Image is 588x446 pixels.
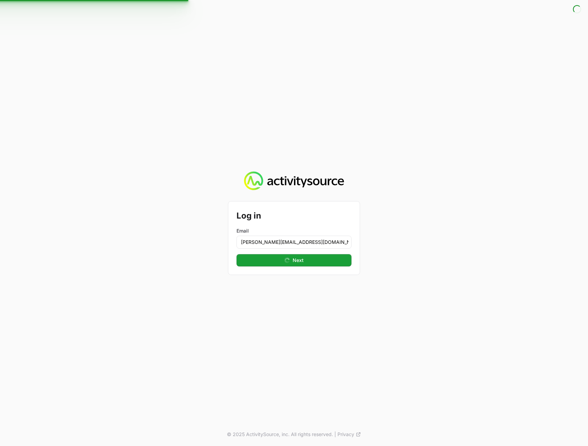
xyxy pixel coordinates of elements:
[237,236,351,249] input: Enter your email
[244,171,344,191] img: Activity Source
[237,210,351,222] h2: Log in
[237,254,351,266] button: Next
[334,431,336,438] span: |
[337,431,361,438] a: Privacy
[237,227,351,234] label: Email
[293,256,304,264] span: Next
[227,431,333,438] p: © 2025 ActivitySource, inc. All rights reserved.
